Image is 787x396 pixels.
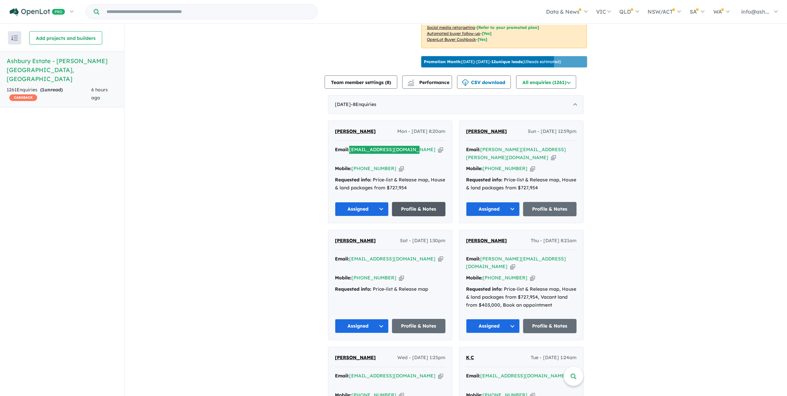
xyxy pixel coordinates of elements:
[400,237,445,245] span: Sat - [DATE] 1:30pm
[466,147,480,152] strong: Email:
[457,75,511,89] button: CSV download
[399,165,404,172] button: Copy
[531,354,577,362] span: Tue - [DATE] 1:24am
[352,275,396,281] a: [PHONE_NUMBER]
[335,128,376,134] span: [PERSON_NAME]
[741,8,769,15] span: info@ash...
[351,101,376,107] span: - 8 Enquir ies
[510,263,515,270] button: Copy
[335,286,371,292] strong: Requested info:
[530,274,535,281] button: Copy
[349,256,435,262] a: [EMAIL_ADDRESS][DOMAIN_NAME]
[101,5,316,19] input: Try estate name, suburb, builder or developer
[29,31,102,45] button: Add projects and builders
[491,59,522,64] b: 12 unique leads
[462,79,469,86] img: download icon
[40,87,63,93] strong: ( unread)
[466,176,577,192] div: Price-list & Release map, House & land packages from $727,954
[478,37,487,42] span: [Yes]
[325,75,397,89] button: Team member settings (8)
[466,237,507,245] a: [PERSON_NAME]
[466,147,566,160] a: [PERSON_NAME][EMAIL_ADDRESS][PERSON_NAME][DOMAIN_NAME]
[424,59,561,65] p: [DATE] - [DATE] - ( 15 leads estimated)
[466,319,520,333] button: Assigned
[483,275,527,281] a: [PHONE_NUMBER]
[7,86,91,102] div: 1261 Enquir ies
[397,354,445,362] span: Wed - [DATE] 1:25pm
[397,128,445,136] span: Mon - [DATE] 8:20am
[335,319,389,333] button: Assigned
[466,286,503,292] strong: Requested info:
[335,147,349,152] strong: Email:
[438,146,443,153] button: Copy
[427,31,480,36] u: Automated buyer follow-up
[402,75,452,89] button: Performance
[409,79,449,85] span: Performance
[335,176,445,192] div: Price-list & Release map, House & land packages from $727,954
[392,202,446,216] a: Profile & Notes
[335,128,376,136] a: [PERSON_NAME]
[482,31,492,36] span: [Yes]
[466,238,507,244] span: [PERSON_NAME]
[335,373,349,379] strong: Email:
[335,256,349,262] strong: Email:
[466,256,480,262] strong: Email:
[438,372,443,379] button: Copy
[335,238,376,244] span: [PERSON_NAME]
[335,354,376,360] span: [PERSON_NAME]
[523,202,577,216] a: Profile & Notes
[466,275,483,281] strong: Mobile:
[11,36,18,41] img: sort.svg
[335,177,371,183] strong: Requested info:
[483,165,527,171] a: [PHONE_NUMBER]
[480,373,567,379] a: [EMAIL_ADDRESS][DOMAIN_NAME]
[424,59,461,64] b: Promotion Month:
[392,319,446,333] a: Profile & Notes
[10,8,65,16] img: Openlot PRO Logo White
[530,165,535,172] button: Copy
[466,256,566,270] a: [PERSON_NAME][EMAIL_ADDRESS][DOMAIN_NAME]
[528,128,577,136] span: Sun - [DATE] 12:59pm
[466,354,474,362] a: K C
[9,94,37,101] span: CASHBACK
[328,95,584,114] div: [DATE]
[466,177,503,183] strong: Requested info:
[91,87,108,101] span: 6 hours ago
[427,37,476,42] u: OpenLot Buyer Cashback
[399,274,404,281] button: Copy
[466,128,507,134] span: [PERSON_NAME]
[352,165,396,171] a: [PHONE_NUMBER]
[466,354,474,360] span: K C
[408,79,414,83] img: line-chart.svg
[42,87,44,93] span: 1
[335,165,352,171] strong: Mobile:
[408,82,414,86] img: bar-chart.svg
[466,128,507,136] a: [PERSON_NAME]
[477,25,539,30] span: [Refer to your promoted plan]
[551,154,556,161] button: Copy
[349,147,435,152] a: [EMAIL_ADDRESS][DOMAIN_NAME]
[335,275,352,281] strong: Mobile:
[466,285,577,309] div: Price-list & Release map, House & land packages from $727,954, Vacant land from $403,000, Book an...
[335,202,389,216] button: Assigned
[7,56,118,83] h5: Ashbury Estate - [PERSON_NAME][GEOGRAPHIC_DATA] , [GEOGRAPHIC_DATA]
[335,354,376,362] a: [PERSON_NAME]
[466,165,483,171] strong: Mobile:
[349,373,435,379] a: [EMAIL_ADDRESS][DOMAIN_NAME]
[438,255,443,262] button: Copy
[335,285,445,293] div: Price-list & Release map
[523,319,577,333] a: Profile & Notes
[466,373,480,379] strong: Email:
[466,202,520,216] button: Assigned
[335,237,376,245] a: [PERSON_NAME]
[427,25,475,30] u: Social media retargeting
[387,79,389,85] span: 8
[516,75,576,89] button: All enquiries (1261)
[531,237,577,245] span: Thu - [DATE] 8:21am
